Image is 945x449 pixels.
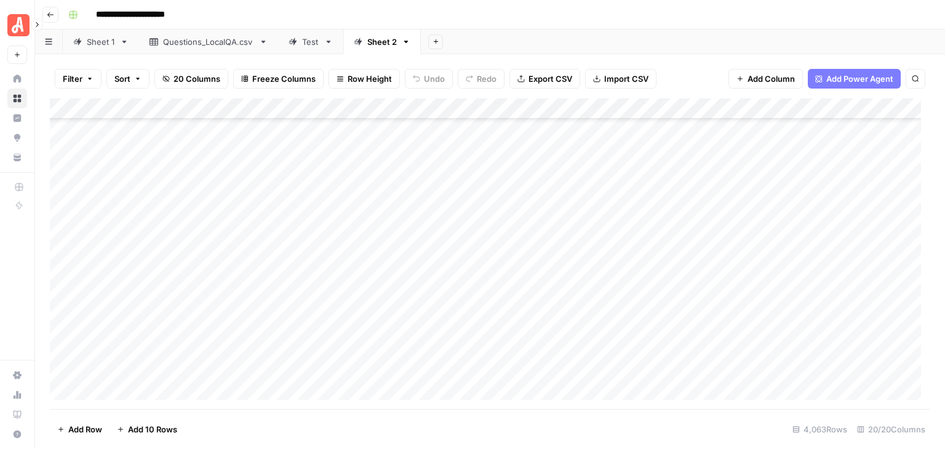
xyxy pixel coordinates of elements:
button: Help + Support [7,424,27,444]
button: Add Column [728,69,803,89]
img: Angi Logo [7,14,30,36]
a: Usage [7,385,27,405]
button: Sort [106,69,150,89]
button: Import CSV [585,69,656,89]
a: Home [7,69,27,89]
a: Browse [7,89,27,108]
a: Test [278,30,343,54]
span: Add Row [68,423,102,435]
span: Add Column [748,73,795,85]
div: 4,063 Rows [787,419,852,439]
button: Redo [458,69,504,89]
div: 20/20 Columns [852,419,930,439]
a: Sheet 1 [63,30,139,54]
span: Export CSV [528,73,572,85]
a: Learning Hub [7,405,27,424]
a: Your Data [7,148,27,167]
button: Add Row [50,419,110,439]
a: Insights [7,108,27,128]
div: Sheet 2 [367,36,397,48]
button: Export CSV [509,69,580,89]
button: Row Height [329,69,400,89]
button: Filter [55,69,102,89]
span: Redo [477,73,496,85]
span: Add Power Agent [826,73,893,85]
span: Filter [63,73,82,85]
button: Workspace: Angi [7,10,27,41]
a: Settings [7,365,27,385]
span: Sort [114,73,130,85]
button: Undo [405,69,453,89]
a: Sheet 2 [343,30,421,54]
a: Questions_LocalQA.csv [139,30,278,54]
span: Freeze Columns [252,73,316,85]
button: Add Power Agent [808,69,901,89]
span: 20 Columns [173,73,220,85]
button: Add 10 Rows [110,419,185,439]
span: Add 10 Rows [128,423,177,435]
button: 20 Columns [154,69,228,89]
div: Sheet 1 [87,36,115,48]
span: Import CSV [604,73,648,85]
a: Opportunities [7,128,27,148]
span: Undo [424,73,445,85]
span: Row Height [348,73,392,85]
div: Questions_LocalQA.csv [163,36,254,48]
div: Test [302,36,319,48]
button: Freeze Columns [233,69,324,89]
